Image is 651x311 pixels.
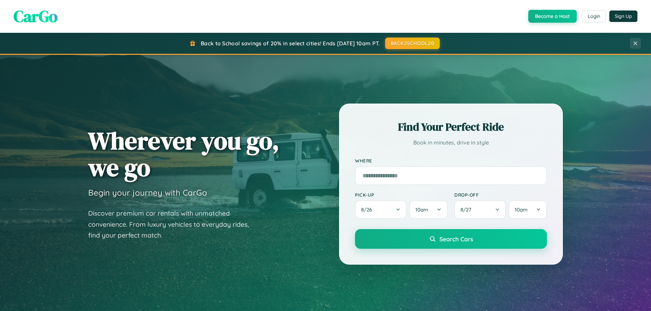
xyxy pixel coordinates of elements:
button: 8/26 [355,200,407,219]
button: 10am [509,200,547,219]
button: Sign Up [609,10,637,22]
button: BACK2SCHOOL20 [385,38,440,49]
span: 8 / 27 [460,206,475,213]
span: Search Cars [439,235,473,243]
span: Back to School savings of 20% in select cities! Ends [DATE] 10am PT. [201,40,380,47]
button: Login [582,10,606,22]
label: Where [355,158,547,163]
p: Book in minutes, drive in style [355,138,547,148]
h2: Find Your Perfect Ride [355,119,547,134]
span: 8 / 26 [361,206,375,213]
label: Pick-up [355,192,448,198]
label: Drop-off [454,192,547,198]
button: 10am [409,200,448,219]
span: CarGo [14,5,58,27]
button: Become a Host [528,10,577,23]
button: Search Cars [355,229,547,249]
p: Discover premium car rentals with unmatched convenience. From luxury vehicles to everyday rides, ... [88,208,258,241]
span: 10am [415,206,428,213]
span: 10am [515,206,528,213]
h1: Wherever you go, we go [88,127,279,181]
button: 8/27 [454,200,506,219]
h3: Begin your journey with CarGo [88,187,207,198]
